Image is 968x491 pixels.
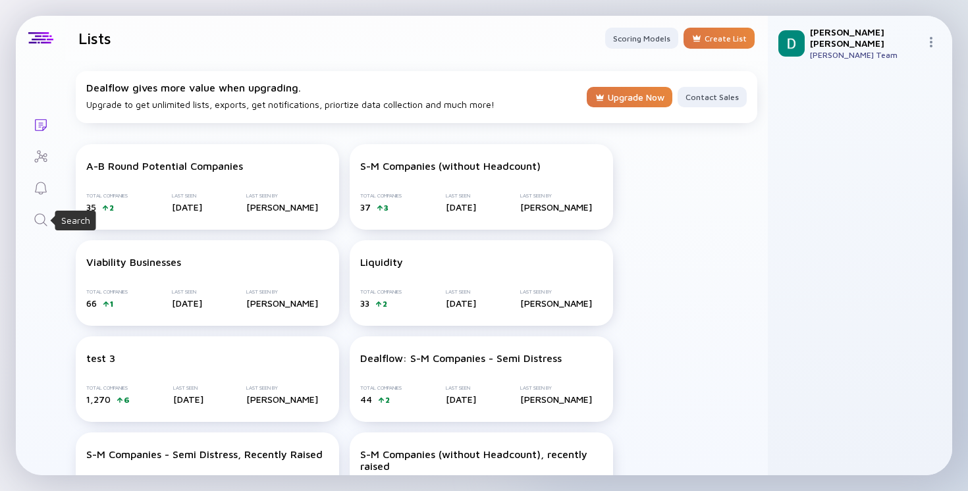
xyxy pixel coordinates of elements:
div: Total Companies [86,385,130,391]
div: [DATE] [446,297,476,309]
div: Last Seen By [246,289,318,295]
span: 37 [360,201,371,213]
div: Upgrade Now [587,86,672,109]
div: Total Companies [360,385,402,391]
h1: Lists [78,29,111,47]
button: Contact Sales [678,87,747,107]
div: [PERSON_NAME] [PERSON_NAME] [810,26,921,49]
button: Upgrade Now [587,87,672,107]
span: 35 [86,201,96,213]
div: Total Companies [86,193,128,199]
div: Upgrade to get unlimited lists, exports, get notifications, priortize data collection and much more! [86,82,581,110]
img: Menu [926,37,936,47]
div: 2 [383,299,387,309]
div: Viability Businesses [86,256,181,268]
div: Total Companies [360,289,402,295]
span: 33 [360,297,369,309]
div: [PERSON_NAME] [520,394,592,405]
div: Liquidity [360,256,403,268]
a: Reminders [16,171,65,203]
div: 2 [385,395,390,405]
div: Dealflow gives more value when upgrading. [86,82,581,93]
div: 2 [109,203,114,213]
div: Last Seen [446,193,476,199]
span: 44 [360,394,372,405]
div: Total Companies [86,289,128,295]
div: Total Companies [360,193,402,199]
button: Create List [684,28,755,49]
div: 3 [384,203,389,213]
div: [PERSON_NAME] [246,297,318,309]
button: Scoring Models [605,28,678,49]
div: Last Seen By [520,289,592,295]
div: Last Seen By [246,193,318,199]
div: [DATE] [173,394,203,405]
div: Last Seen [172,289,202,295]
div: [DATE] [446,394,476,405]
div: A-B Round Potential Companies [86,160,243,172]
div: Last Seen [173,385,203,391]
div: Search [61,214,90,227]
a: Lists [16,108,65,140]
div: Last Seen [446,289,476,295]
a: Investor Map [16,140,65,171]
span: 66 [86,297,97,309]
div: test 3 [86,352,115,364]
div: Last Seen [172,193,202,199]
div: Last Seen By [520,385,592,391]
div: Last Seen By [520,193,592,199]
span: 1,270 [86,394,111,405]
div: [PERSON_NAME] [520,201,592,213]
div: [PERSON_NAME] [246,394,318,405]
div: [DATE] [446,201,476,213]
div: 6 [124,395,130,405]
div: [PERSON_NAME] [246,201,318,213]
div: [PERSON_NAME] [520,297,592,309]
div: S-M Companies (without Headcount) [360,160,541,172]
div: [PERSON_NAME] Team [810,50,921,60]
div: [DATE] [172,297,202,309]
img: Daniel Profile Picture [778,30,805,57]
div: Last Seen [446,385,476,391]
div: Dealflow: S-M Companies - Semi Distress [360,352,562,364]
div: 1 [110,299,113,309]
div: Last Seen By [246,385,318,391]
div: S-M Companies - Semi Distress, Recently Raised [86,448,323,460]
a: Search [16,203,65,234]
div: S-M Companies (without Headcount), recently raised [360,448,603,472]
div: [DATE] [172,201,202,213]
